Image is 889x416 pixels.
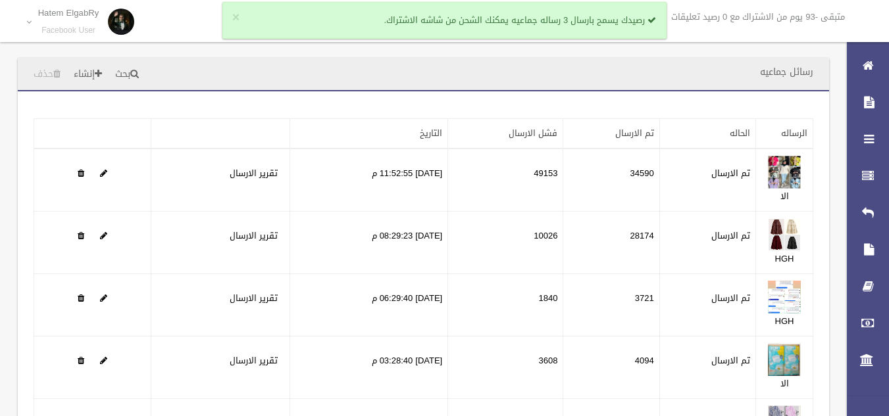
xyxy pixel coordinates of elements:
[768,218,801,251] img: 638825922805731929.jpg
[768,156,801,189] img: 638823452337832372.jpg
[563,212,659,274] td: 28174
[509,125,557,141] a: فشل الارسال
[563,336,659,399] td: 4094
[290,212,448,274] td: [DATE] 08:29:23 م
[711,166,750,181] label: تم الارسال
[230,165,278,181] a: تقرير الارسال
[100,227,107,244] a: Edit
[563,274,659,336] td: 3721
[100,165,107,181] a: Edit
[232,11,240,24] button: ×
[290,274,448,336] td: [DATE] 06:29:40 م
[563,149,659,212] td: 34590
[780,188,789,204] a: الا
[100,290,107,306] a: Edit
[711,290,750,306] label: تم الارسال
[290,149,448,212] td: [DATE] 11:52:55 م
[290,336,448,399] td: [DATE] 03:28:40 م
[615,125,654,141] a: تم الارسال
[775,313,794,329] a: HGH
[711,228,750,244] label: تم الارسال
[230,290,278,306] a: تقرير الارسال
[448,274,563,336] td: 1840
[38,8,99,18] p: Hatem ElgabRy
[222,2,667,39] div: رصيدك يسمح بارسال 3 رساله جماعيه يمكنك الشحن من شاشه الاشتراك.
[68,62,107,87] a: إنشاء
[768,352,801,369] a: Edit
[659,119,755,149] th: الحاله
[756,119,813,149] th: الرساله
[768,165,801,181] a: Edit
[110,62,144,87] a: بحث
[100,352,107,369] a: Edit
[230,352,278,369] a: تقرير الارسال
[38,26,99,35] small: Facebook User
[780,375,789,392] a: الا
[448,212,563,274] td: 10026
[775,250,794,267] a: HGH
[711,353,750,369] label: تم الارسال
[230,227,278,244] a: تقرير الارسال
[448,149,563,212] td: 49153
[448,336,563,399] td: 3608
[768,290,801,306] a: Edit
[768,227,801,244] a: Edit
[768,343,801,376] img: 638828334203016414.jpg
[744,59,829,85] header: رسائل جماعيه
[768,281,801,313] img: 638827578350283960.jpg
[420,125,442,141] a: التاريخ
